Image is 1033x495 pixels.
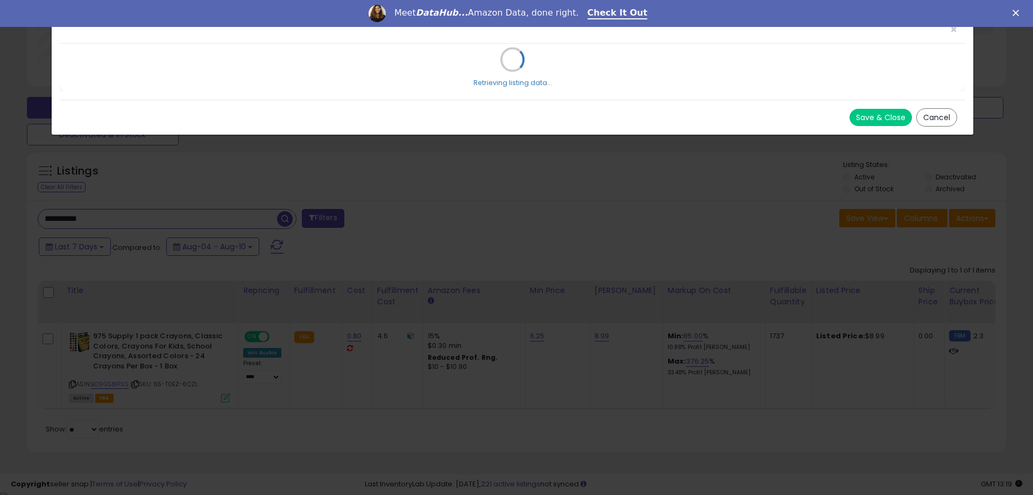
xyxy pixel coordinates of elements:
div: Meet Amazon Data, done right. [394,8,579,18]
span: × [950,22,957,37]
button: Cancel [916,108,957,127]
button: Save & Close [850,109,912,126]
a: Check It Out [588,8,648,19]
div: Close [1013,10,1023,16]
i: DataHub... [416,8,468,18]
div: Retrieving listing data... [473,78,552,88]
img: Profile image for Georgie [369,5,386,22]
